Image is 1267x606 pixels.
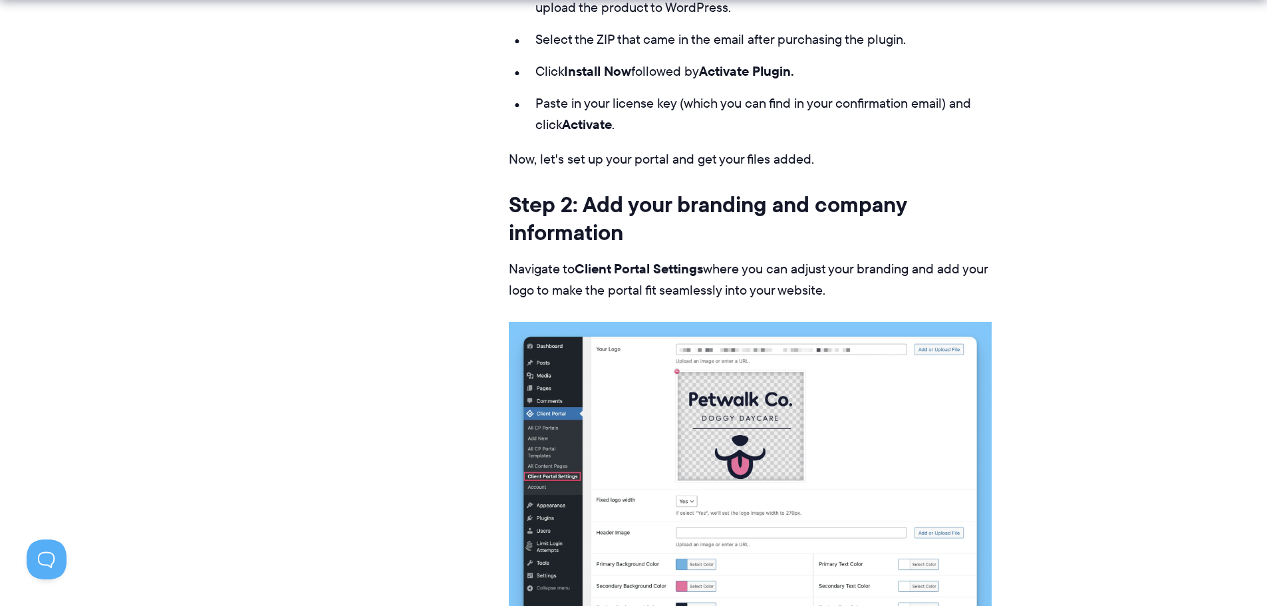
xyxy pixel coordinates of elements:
li: Paste in your license key (which you can find in your confirmation email) and click . [509,92,992,135]
p: Navigate to where you can adjust your branding and add your logo to make the portal fit seamlessl... [509,258,992,301]
h3: Step 2: Add your branding and company information [509,191,992,246]
li: Click followed by [509,61,992,82]
p: Now, let's set up your portal and get your files added. [509,148,992,170]
li: Select the ZIP that came in the email after purchasing the plugin. [509,29,992,50]
iframe: Toggle Customer Support [27,539,67,579]
strong: Activate [562,114,612,134]
strong: Install Now [564,61,631,81]
strong: Activate Plugin. [699,61,794,81]
strong: Client Portal Settings [575,259,703,279]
